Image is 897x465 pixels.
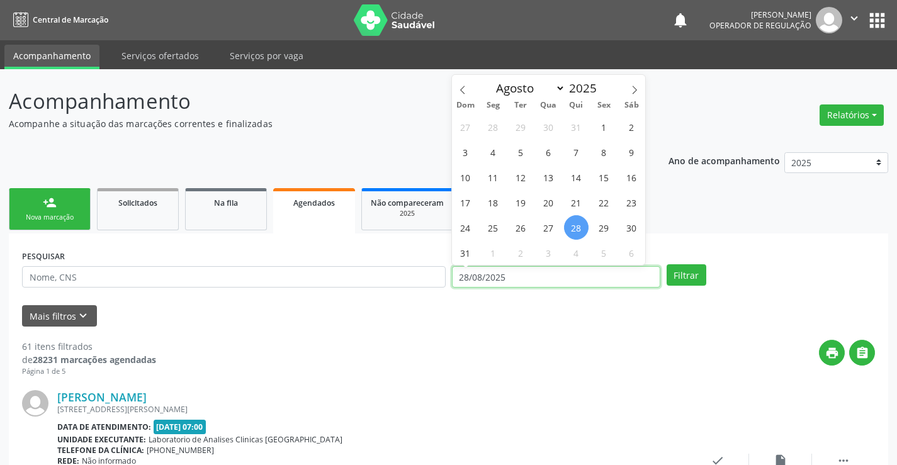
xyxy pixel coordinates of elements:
span: Agosto 20, 2025 [536,190,561,215]
span: Na fila [214,198,238,208]
i:  [847,11,861,25]
span: Setembro 5, 2025 [592,240,616,265]
a: Serviços ofertados [113,45,208,67]
b: Data de atendimento: [57,422,151,432]
input: Nome, CNS [22,266,446,288]
b: Unidade executante: [57,434,146,445]
span: [PHONE_NUMBER] [147,445,214,456]
span: Setembro 2, 2025 [509,240,533,265]
span: Agosto 14, 2025 [564,165,589,189]
span: Agosto 6, 2025 [536,140,561,164]
div: [PERSON_NAME] [709,9,811,20]
span: Sáb [618,101,645,109]
span: Agosto 5, 2025 [509,140,533,164]
strong: 28231 marcações agendadas [33,354,156,366]
span: Seg [479,101,507,109]
button:  [842,7,866,33]
a: [PERSON_NAME] [57,390,147,404]
span: Agosto 23, 2025 [619,190,644,215]
div: person_add [43,196,57,210]
div: Nova marcação [18,213,81,222]
span: Agosto 22, 2025 [592,190,616,215]
span: Julho 27, 2025 [453,115,478,139]
span: Agosto 16, 2025 [619,165,644,189]
span: Setembro 4, 2025 [564,240,589,265]
span: Agendados [293,198,335,208]
img: img [22,390,48,417]
b: Telefone da clínica: [57,445,144,456]
span: Qui [562,101,590,109]
input: Year [565,80,607,96]
img: img [816,7,842,33]
span: Agosto 8, 2025 [592,140,616,164]
span: Agosto 11, 2025 [481,165,505,189]
span: Agosto 24, 2025 [453,215,478,240]
select: Month [490,79,566,97]
div: 2025 [371,209,444,218]
input: Selecione um intervalo [452,266,660,288]
button: apps [866,9,888,31]
span: Operador de regulação [709,20,811,31]
button: print [819,340,845,366]
span: Agosto 17, 2025 [453,190,478,215]
div: Página 1 de 5 [22,366,156,377]
div: [STREET_ADDRESS][PERSON_NAME] [57,404,686,415]
span: Qua [534,101,562,109]
span: Dom [452,101,480,109]
span: Agosto 10, 2025 [453,165,478,189]
span: Solicitados [118,198,157,208]
span: Agosto 3, 2025 [453,140,478,164]
span: Agosto 18, 2025 [481,190,505,215]
span: Setembro 1, 2025 [481,240,505,265]
span: Setembro 3, 2025 [536,240,561,265]
span: Agosto 1, 2025 [592,115,616,139]
span: Agosto 21, 2025 [564,190,589,215]
a: Central de Marcação [9,9,108,30]
span: Agosto 15, 2025 [592,165,616,189]
span: Ter [507,101,534,109]
span: Sex [590,101,618,109]
span: Laboratorio de Analises Clinicas [GEOGRAPHIC_DATA] [149,434,342,445]
button: notifications [672,11,689,29]
span: Agosto 31, 2025 [453,240,478,265]
span: [DATE] 07:00 [154,420,206,434]
span: Julho 31, 2025 [564,115,589,139]
i:  [855,346,869,360]
button: Filtrar [667,264,706,286]
span: Agosto 30, 2025 [619,215,644,240]
span: Agosto 28, 2025 [564,215,589,240]
p: Acompanhe a situação das marcações correntes e finalizadas [9,117,624,130]
span: Agosto 13, 2025 [536,165,561,189]
p: Acompanhamento [9,86,624,117]
span: Agosto 29, 2025 [592,215,616,240]
button:  [849,340,875,366]
i: print [825,346,839,360]
span: Agosto 9, 2025 [619,140,644,164]
div: de [22,353,156,366]
span: Central de Marcação [33,14,108,25]
div: 61 itens filtrados [22,340,156,353]
span: Agosto 2, 2025 [619,115,644,139]
button: Relatórios [820,104,884,126]
a: Acompanhamento [4,45,99,69]
a: Serviços por vaga [221,45,312,67]
span: Agosto 26, 2025 [509,215,533,240]
span: Agosto 19, 2025 [509,190,533,215]
span: Agosto 4, 2025 [481,140,505,164]
span: Agosto 12, 2025 [509,165,533,189]
span: Julho 28, 2025 [481,115,505,139]
button: Mais filtroskeyboard_arrow_down [22,305,97,327]
span: Julho 29, 2025 [509,115,533,139]
span: Agosto 25, 2025 [481,215,505,240]
span: Agosto 7, 2025 [564,140,589,164]
p: Ano de acompanhamento [669,152,780,168]
span: Setembro 6, 2025 [619,240,644,265]
i: keyboard_arrow_down [76,309,90,323]
span: Julho 30, 2025 [536,115,561,139]
span: Não compareceram [371,198,444,208]
label: PESQUISAR [22,247,65,266]
span: Agosto 27, 2025 [536,215,561,240]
